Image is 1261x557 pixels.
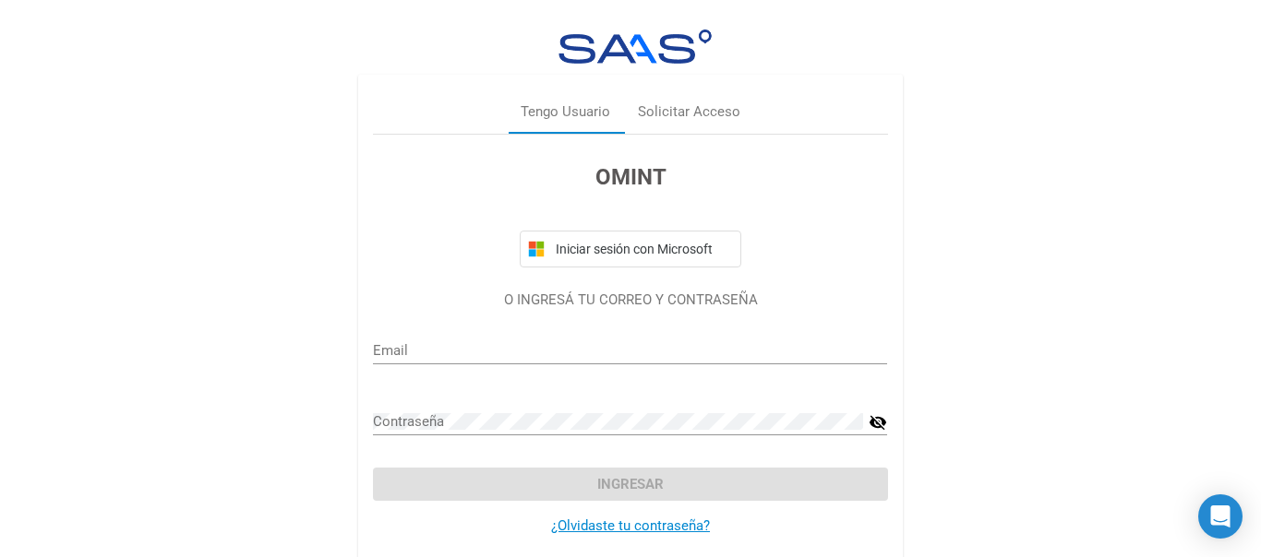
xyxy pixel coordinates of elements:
[638,101,740,123] div: Solicitar Acceso
[597,476,664,492] span: Ingresar
[869,411,887,433] mat-icon: visibility_off
[552,242,733,256] span: Iniciar sesión con Microsoft
[551,517,710,534] a: ¿Olvidaste tu contraseña?
[1198,494,1243,539] div: Open Intercom Messenger
[520,231,741,267] button: Iniciar sesión con Microsoft
[373,160,887,194] h3: OMINT
[373,290,887,311] p: O INGRESÁ TU CORREO Y CONTRASEÑA
[373,468,887,501] button: Ingresar
[521,101,610,123] div: Tengo Usuario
